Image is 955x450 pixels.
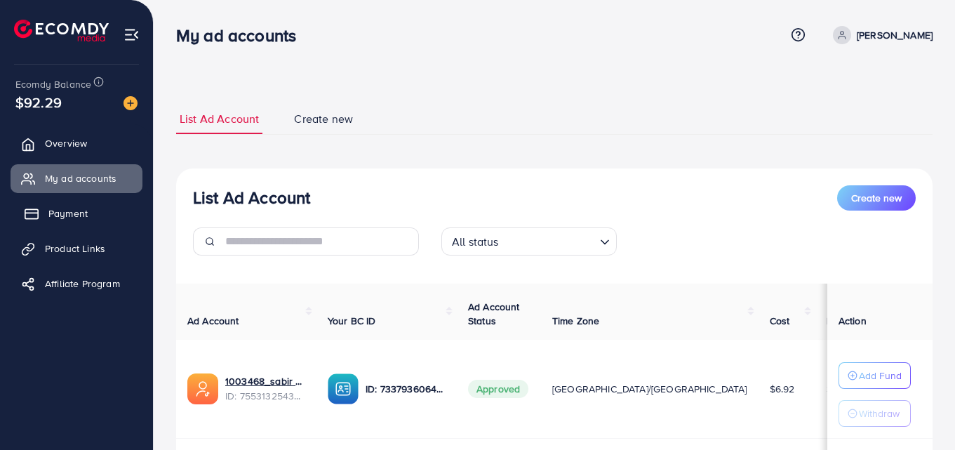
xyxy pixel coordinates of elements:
img: logo [14,20,109,41]
span: Cost [770,314,790,328]
h3: List Ad Account [193,187,310,208]
span: [GEOGRAPHIC_DATA]/[GEOGRAPHIC_DATA] [552,382,747,396]
a: Affiliate Program [11,270,142,298]
p: ID: 7337936064855851010 [366,380,446,397]
button: Add Fund [839,362,911,389]
span: Ad Account Status [468,300,520,328]
span: Product Links [45,241,105,256]
div: <span class='underline'>1003468_sabir bhai_1758600780219</span></br>7553132543537594376 [225,374,305,403]
a: Product Links [11,234,142,263]
span: ID: 7553132543537594376 [225,389,305,403]
span: Action [839,314,867,328]
img: menu [123,27,140,43]
img: ic-ba-acc.ded83a64.svg [328,373,359,404]
button: Withdraw [839,400,911,427]
span: $6.92 [770,382,795,396]
p: [PERSON_NAME] [857,27,933,44]
div: Search for option [441,227,617,256]
a: [PERSON_NAME] [827,26,933,44]
span: Create new [294,111,353,127]
span: Ecomdy Balance [15,77,91,91]
a: Overview [11,129,142,157]
p: Withdraw [859,405,900,422]
a: My ad accounts [11,164,142,192]
span: Approved [468,380,528,398]
input: Search for option [503,229,594,252]
span: $92.29 [15,92,62,112]
a: 1003468_sabir bhai_1758600780219 [225,374,305,388]
span: My ad accounts [45,171,116,185]
img: image [123,96,138,110]
span: Ad Account [187,314,239,328]
span: Payment [48,206,88,220]
iframe: Chat [895,387,944,439]
span: Overview [45,136,87,150]
img: ic-ads-acc.e4c84228.svg [187,373,218,404]
p: Add Fund [859,367,902,384]
span: List Ad Account [180,111,259,127]
span: Create new [851,191,902,205]
span: Time Zone [552,314,599,328]
span: Your BC ID [328,314,376,328]
button: Create new [837,185,916,211]
span: Affiliate Program [45,277,120,291]
span: All status [449,232,502,252]
h3: My ad accounts [176,25,307,46]
a: Payment [11,199,142,227]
